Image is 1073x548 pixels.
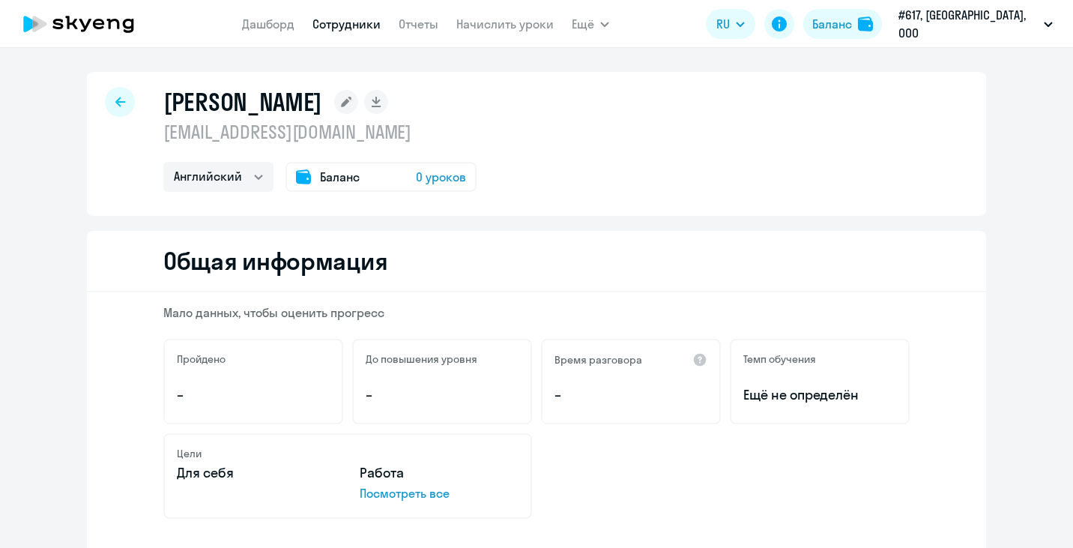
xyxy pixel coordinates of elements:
[360,463,519,483] p: Работа
[177,352,226,366] h5: Пройдено
[743,352,816,366] h5: Темп обучения
[554,385,707,405] p: –
[716,15,730,33] span: RU
[360,484,519,502] p: Посмотреть все
[803,9,882,39] button: Балансbalance
[177,385,330,405] p: –
[891,6,1060,42] button: #617, [GEOGRAPHIC_DATA], ООО
[898,6,1038,42] p: #617, [GEOGRAPHIC_DATA], ООО
[743,385,896,405] span: Ещё не определён
[312,16,381,31] a: Сотрудники
[320,168,360,186] span: Баланс
[366,352,477,366] h5: До повышения уровня
[456,16,554,31] a: Начислить уроки
[572,9,609,39] button: Ещё
[163,304,910,321] p: Мало данных, чтобы оценить прогресс
[163,246,387,276] h2: Общая информация
[366,385,519,405] p: –
[812,15,852,33] div: Баланс
[163,87,322,117] h1: [PERSON_NAME]
[858,16,873,31] img: balance
[242,16,294,31] a: Дашборд
[572,15,594,33] span: Ещё
[706,9,755,39] button: RU
[177,447,202,460] h5: Цели
[163,120,477,144] p: [EMAIL_ADDRESS][DOMAIN_NAME]
[554,353,642,367] h5: Время разговора
[416,168,466,186] span: 0 уроков
[177,463,336,483] p: Для себя
[399,16,438,31] a: Отчеты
